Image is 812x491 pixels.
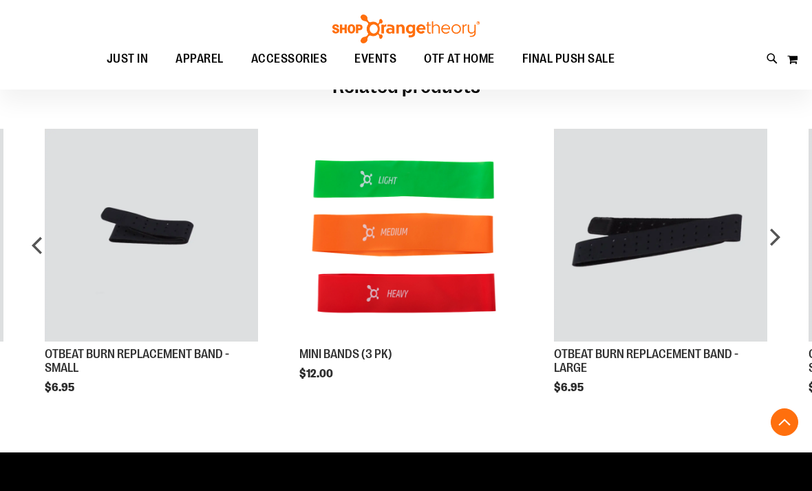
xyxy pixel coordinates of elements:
div: next [760,108,788,394]
a: OTBEAT BURN REPLACEMENT BAND - LARGE [554,347,738,375]
span: EVENTS [354,43,396,74]
a: Product Page Link [45,129,257,344]
span: OTF AT HOME [424,43,495,74]
div: prev [24,108,52,394]
span: $6.95 [45,382,76,394]
img: MINI BANDS (3 PK) [299,129,512,342]
a: APPAREL [162,43,237,75]
span: FINAL PUSH SALE [522,43,615,74]
a: MINI BANDS (3 PK) [299,347,392,361]
a: ACCESSORIES [237,43,341,75]
a: OTF AT HOME [410,43,509,74]
img: Shop Orangetheory [330,14,482,43]
button: Back To Top [771,408,798,436]
span: JUST IN [107,43,149,74]
a: Product Page Link [554,129,767,344]
a: Product Page Link [299,129,512,344]
img: OTBEAT BURN REPLACEMENT BAND - LARGE [554,129,767,342]
img: OTBEAT BURN REPLACEMENT BAND - SMALL [45,129,257,342]
a: FINAL PUSH SALE [509,43,629,75]
span: $12.00 [299,368,335,380]
a: EVENTS [341,43,410,75]
a: OTBEAT BURN REPLACEMENT BAND - SMALL [45,347,229,375]
span: APPAREL [175,43,224,74]
a: JUST IN [93,43,162,75]
span: $6.95 [554,382,586,394]
span: ACCESSORIES [251,43,328,74]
